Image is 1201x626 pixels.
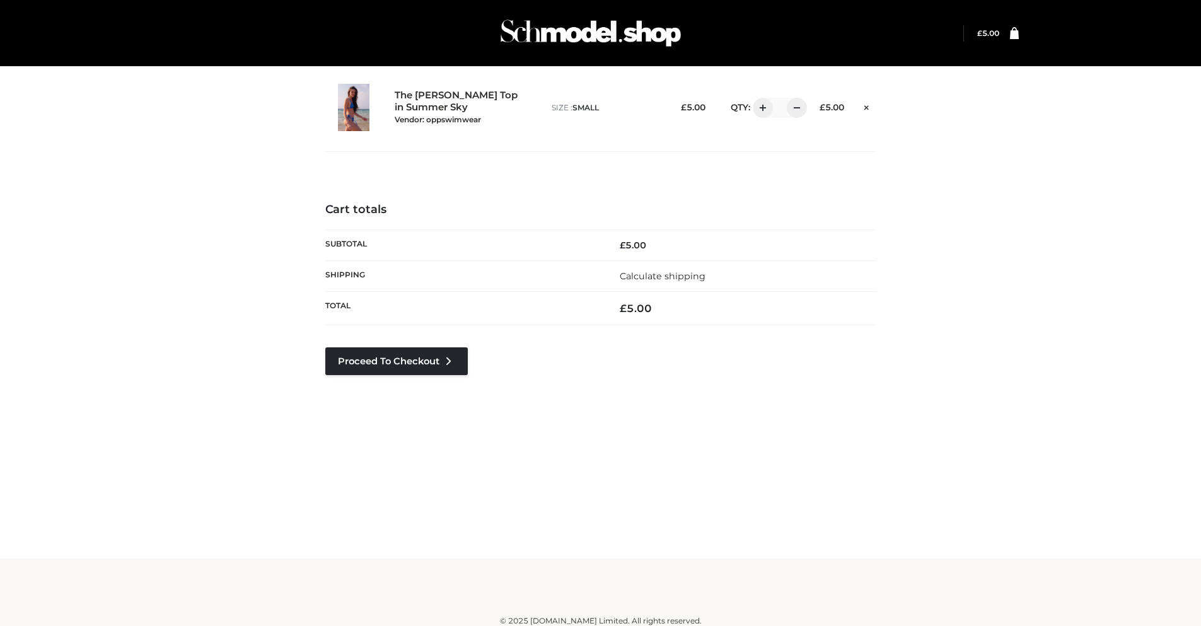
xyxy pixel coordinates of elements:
[977,28,999,38] bdi: 5.00
[620,302,652,315] bdi: 5.00
[325,203,876,217] h4: Cart totals
[620,302,627,315] span: £
[325,229,601,260] th: Subtotal
[718,98,798,118] div: QTY:
[572,103,599,112] span: SMALL
[681,102,705,112] bdi: 5.00
[820,102,844,112] bdi: 5.00
[681,102,687,112] span: £
[496,8,685,58] img: Schmodel Admin 964
[620,240,646,251] bdi: 5.00
[620,240,625,251] span: £
[977,28,982,38] span: £
[325,292,601,325] th: Total
[857,98,876,114] a: Remove this item
[395,90,525,125] a: The [PERSON_NAME] Top in Summer SkyVendor: oppswimwear
[620,270,705,282] a: Calculate shipping
[325,347,468,375] a: Proceed to Checkout
[820,102,825,112] span: £
[325,260,601,291] th: Shipping
[977,28,999,38] a: £5.00
[395,115,481,124] small: Vendor: oppswimwear
[552,102,659,113] p: size :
